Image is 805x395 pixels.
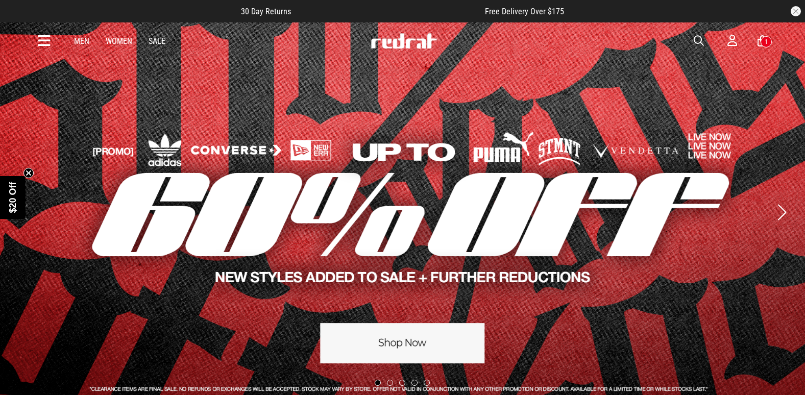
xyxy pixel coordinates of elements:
a: 1 [758,36,767,46]
span: $20 Off [8,182,18,213]
span: Free Delivery Over $175 [485,7,564,16]
button: Next slide [775,201,789,224]
a: Sale [149,36,165,46]
span: 30 Day Returns [241,7,291,16]
div: 1 [765,38,768,45]
a: Men [74,36,89,46]
a: Women [106,36,132,46]
iframe: Customer reviews powered by Trustpilot [311,6,465,16]
img: Redrat logo [370,33,437,48]
button: Close teaser [23,168,34,178]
